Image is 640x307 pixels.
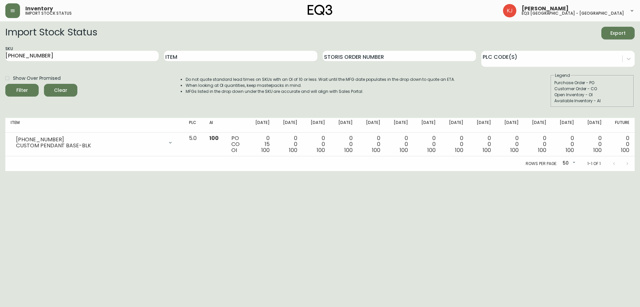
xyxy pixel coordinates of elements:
span: Show Over Promised [13,75,61,82]
div: CUSTOM PENDANT BASE-BLK [16,143,164,149]
div: 0 0 [585,135,602,153]
div: 0 0 [419,135,436,153]
p: Rows per page: [526,161,557,167]
th: [DATE] [469,118,496,133]
span: 100 [621,146,629,154]
th: [DATE] [275,118,303,133]
button: Clear [44,84,77,97]
div: 0 0 [336,135,353,153]
div: PO CO [231,135,242,153]
p: 1-1 of 1 [587,161,601,167]
th: [DATE] [441,118,469,133]
th: [DATE] [303,118,330,133]
span: 100 [317,146,325,154]
span: 100 [483,146,491,154]
div: 0 0 [502,135,519,153]
span: 100 [400,146,408,154]
button: Export [601,27,635,39]
img: 24a625d34e264d2520941288c4a55f8e [503,4,516,17]
th: [DATE] [552,118,579,133]
span: Export [607,29,629,37]
div: Available Inventory - AI [554,98,630,104]
div: Open Inventory - OI [554,92,630,98]
th: [DATE] [579,118,607,133]
div: 0 0 [612,135,629,153]
div: 0 0 [446,135,463,153]
li: Do not quote standard lead times on SKUs with an OI of 10 or less. Wait until the MFG date popula... [186,76,455,83]
span: 100 [538,146,546,154]
span: 100 [427,146,436,154]
th: [DATE] [247,118,275,133]
h5: eq3 [GEOGRAPHIC_DATA] - [GEOGRAPHIC_DATA] [522,11,624,15]
span: 100 [593,146,602,154]
span: 100 [566,146,574,154]
div: 0 0 [280,135,297,153]
div: 0 15 [253,135,270,153]
h2: Import Stock Status [5,27,97,39]
div: [PHONE_NUMBER]CUSTOM PENDANT BASE-BLK [11,135,178,150]
th: Future [607,118,635,133]
span: 100 [455,146,463,154]
th: [DATE] [330,118,358,133]
th: [DATE] [496,118,524,133]
span: OI [231,146,237,154]
div: Purchase Order - PO [554,80,630,86]
th: [DATE] [386,118,413,133]
h5: import stock status [25,11,72,15]
div: 0 0 [308,135,325,153]
span: 100 [289,146,297,154]
td: 5.0 [184,133,204,156]
span: 100 [344,146,353,154]
legend: Legend [554,72,571,79]
span: 100 [372,146,380,154]
th: [DATE] [413,118,441,133]
div: [PHONE_NUMBER] [16,137,164,143]
div: 0 0 [557,135,574,153]
div: 0 0 [363,135,380,153]
div: Customer Order - CO [554,86,630,92]
div: 0 0 [474,135,491,153]
th: [DATE] [524,118,552,133]
th: PLC [184,118,204,133]
th: Item [5,118,184,133]
span: Clear [49,86,72,95]
span: 100 [261,146,270,154]
span: 100 [209,134,219,142]
span: [PERSON_NAME] [522,6,569,11]
div: 50 [560,158,577,169]
li: MFGs listed in the drop down under the SKU are accurate and will align with Sales Portal. [186,89,455,95]
div: 0 0 [529,135,546,153]
th: [DATE] [358,118,386,133]
li: When looking at OI quantities, keep masterpacks in mind. [186,83,455,89]
div: 0 0 [391,135,408,153]
button: Filter [5,84,39,97]
th: AI [204,118,226,133]
img: logo [308,5,332,15]
span: Inventory [25,6,53,11]
span: 100 [510,146,519,154]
